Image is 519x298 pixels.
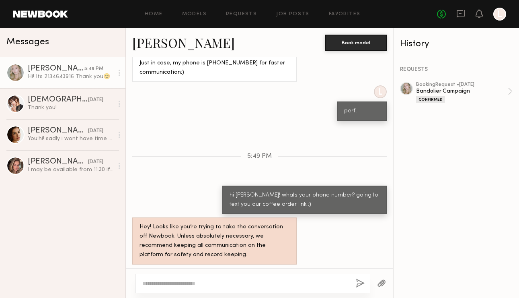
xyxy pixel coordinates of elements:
[6,37,49,47] span: Messages
[28,127,88,135] div: [PERSON_NAME]
[28,166,113,174] div: I may be available from 11.30 if that helps
[88,127,103,135] div: [DATE]
[88,96,103,104] div: [DATE]
[416,87,508,95] div: Bandolier Campaign
[400,67,513,72] div: REQUESTS
[28,65,84,73] div: [PERSON_NAME]
[276,12,310,17] a: Job Posts
[493,8,506,21] a: L
[139,59,289,77] div: Just in case, my phone is [PHONE_NUMBER] for faster communication:)
[145,12,163,17] a: Home
[139,223,289,260] div: Hey! Looks like you’re trying to take the conversation off Newbook. Unless absolutely necessary, ...
[416,96,445,103] div: Confirmed
[84,65,103,73] div: 5:49 PM
[132,34,235,51] a: [PERSON_NAME]
[28,104,113,112] div: Thank you!
[344,107,380,116] div: perf!
[230,191,380,209] div: hi [PERSON_NAME]! whats your phone number? going to text you our coffee order link :)
[400,39,513,49] div: History
[416,82,508,87] div: booking Request • [DATE]
[329,12,361,17] a: Favorites
[325,39,387,46] a: Book model
[182,12,207,17] a: Models
[325,35,387,51] button: Book model
[28,135,113,143] div: You: hi! sadly i wont have time this week. Let us know when youre back and want to swing by the o...
[28,158,88,166] div: [PERSON_NAME]
[226,12,257,17] a: Requests
[416,82,513,103] a: bookingRequest •[DATE]Bandolier CampaignConfirmed
[28,73,113,81] div: Hi! Its 2134643916 Thank you😊
[28,96,88,104] div: [DEMOGRAPHIC_DATA][PERSON_NAME]
[247,153,272,160] span: 5:49 PM
[88,158,103,166] div: [DATE]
